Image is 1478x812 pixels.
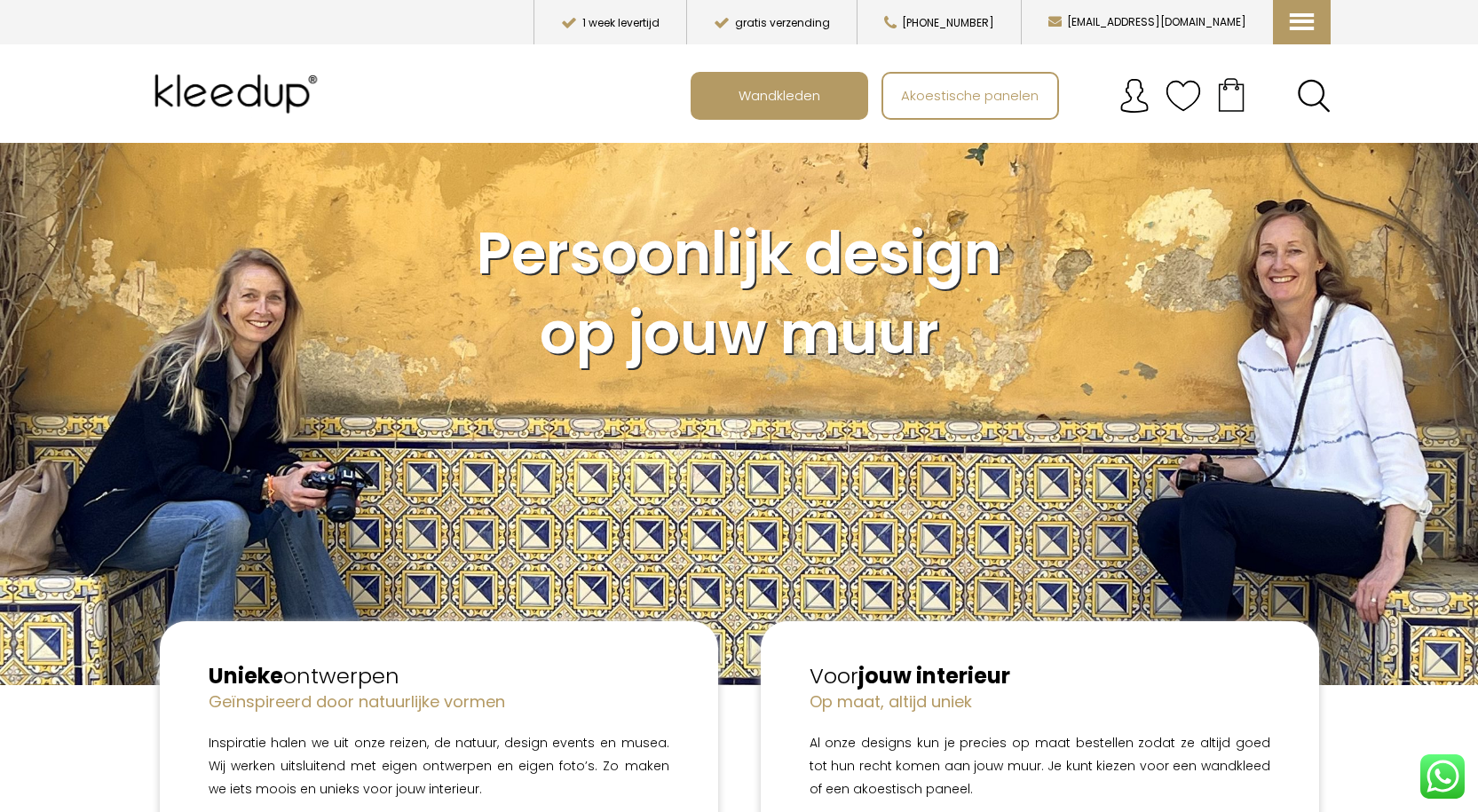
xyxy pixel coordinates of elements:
nav: Main menu [691,72,1344,120]
img: account.svg [1117,78,1152,114]
a: Search [1297,79,1331,113]
img: Kleedup [148,59,331,130]
span: Persoonlijk design [477,213,1001,294]
a: Wandkleden [692,74,866,118]
span: Wandkleden [729,78,830,112]
span: op jouw muur [540,293,939,374]
span: Akoestische panelen [891,78,1048,112]
p: Inspiratie halen we uit onze reizen, de natuur, design events en musea. Wij werken uitsluitend me... [209,731,669,800]
img: verlanglijstje.svg [1166,78,1201,114]
h4: Op maat, altijd uniek [810,690,1270,713]
p: Al onze designs kun je precies op maat bestellen zodat ze altijd goed tot hun recht komen aan jou... [810,731,1270,800]
h4: Geïnspireerd door natuurlijke vormen [209,690,669,713]
a: Akoestische panelen [883,74,1057,118]
a: Your cart [1201,72,1261,116]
